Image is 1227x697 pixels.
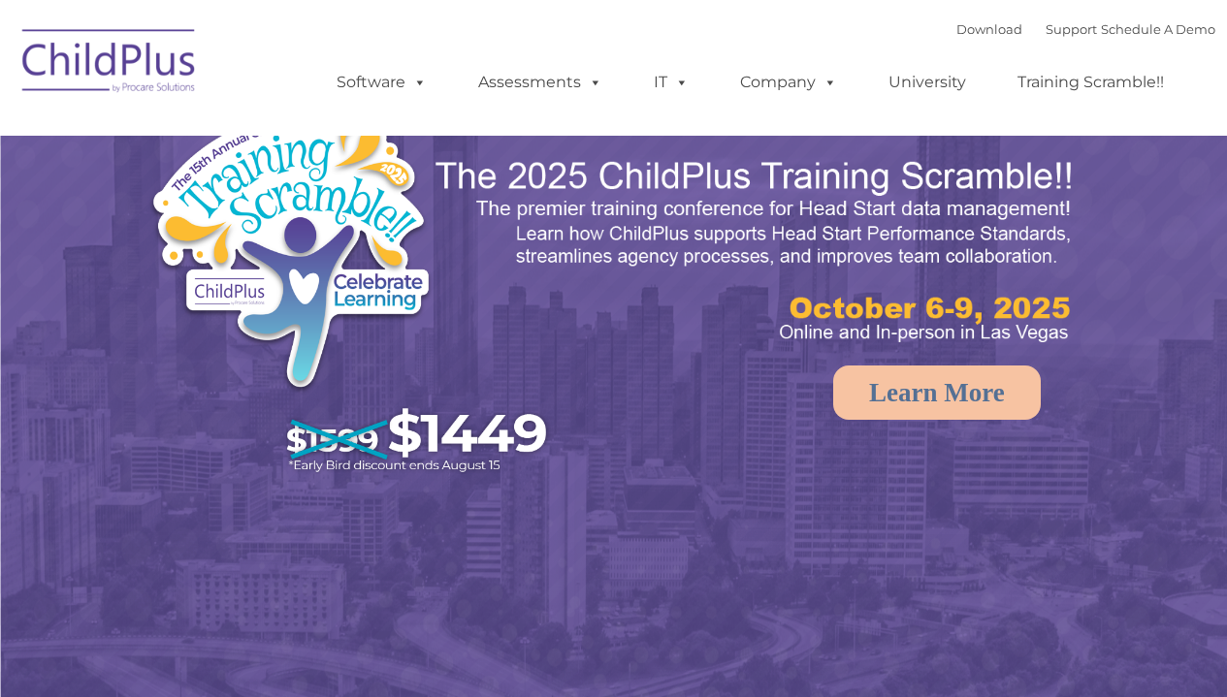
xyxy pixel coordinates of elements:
a: University [869,63,985,102]
img: ChildPlus by Procare Solutions [13,16,207,112]
a: IT [634,63,708,102]
a: Learn More [833,365,1041,420]
a: Download [956,21,1022,37]
a: Schedule A Demo [1101,21,1215,37]
a: Support [1046,21,1097,37]
a: Assessments [459,63,622,102]
font: | [956,21,1215,37]
a: Training Scramble!! [998,63,1183,102]
a: Software [317,63,446,102]
a: Company [721,63,856,102]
